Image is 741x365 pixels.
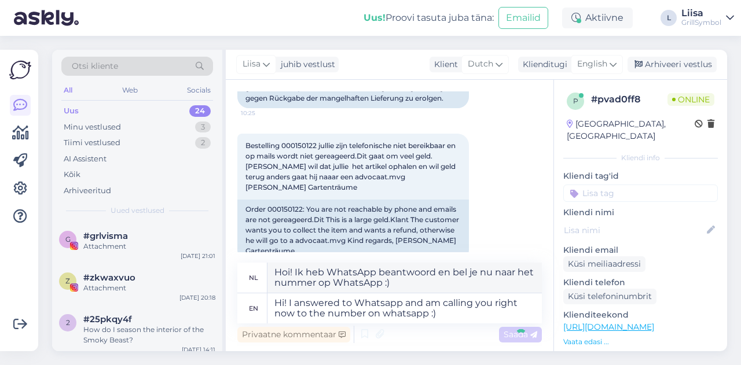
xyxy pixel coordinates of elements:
[563,309,718,321] p: Klienditeekond
[628,57,717,72] div: Arhiveeri vestlus
[245,141,457,191] span: Bestelling 000150122 jullie zijn telefonische niet bereikbaar en op mails wordt niet gereageerd.D...
[65,276,70,285] span: z
[364,12,386,23] b: Uus!
[9,59,31,81] img: Askly Logo
[681,9,721,18] div: Liisa
[591,93,667,106] div: # pvad0ff8
[64,137,120,149] div: Tiimi vestlused
[120,83,140,98] div: Web
[563,256,645,272] div: Küsi meiliaadressi
[83,325,215,345] div: How do I season the interior of the Smoky Beast?
[195,121,211,133] div: 3
[64,185,111,197] div: Arhiveeritud
[577,58,607,71] span: English
[276,58,335,71] div: juhib vestlust
[498,7,548,29] button: Emailid
[563,276,718,289] p: Kliendi telefon
[468,58,493,71] span: Dutch
[243,58,261,71] span: Liisa
[83,241,215,252] div: Attachment
[364,11,494,25] div: Proovi tasuta juba täna:
[518,58,567,71] div: Klienditugi
[83,314,132,325] span: #25pkqy4f
[563,207,718,219] p: Kliendi nimi
[681,9,734,27] a: LiisaGrillSymbol
[563,289,656,304] div: Küsi telefoninumbrit
[563,153,718,163] div: Kliendi info
[661,10,677,26] div: L
[563,185,718,202] input: Lisa tag
[563,244,718,256] p: Kliendi email
[181,252,215,260] div: [DATE] 21:01
[64,121,121,133] div: Minu vestlused
[189,105,211,117] div: 24
[64,153,107,165] div: AI Assistent
[667,93,714,106] span: Online
[179,293,215,302] div: [DATE] 20:18
[573,97,578,105] span: p
[185,83,213,98] div: Socials
[562,8,633,28] div: Aktiivne
[64,169,80,180] div: Kõik
[111,205,164,216] span: Uued vestlused
[567,118,695,142] div: [GEOGRAPHIC_DATA], [GEOGRAPHIC_DATA]
[563,322,654,332] a: [URL][DOMAIN_NAME]
[563,337,718,347] p: Vaata edasi ...
[66,318,70,327] span: 2
[83,231,128,241] span: #grlvisma
[83,272,135,283] span: #zkwaxvuo
[430,58,458,71] div: Klient
[681,18,721,27] div: GrillSymbol
[241,109,284,117] span: 10:25
[83,283,215,293] div: Attachment
[564,224,705,237] input: Lisa nimi
[563,170,718,182] p: Kliendi tag'id
[72,60,118,72] span: Otsi kliente
[61,83,75,98] div: All
[64,105,79,117] div: Uus
[65,235,71,244] span: g
[237,200,469,261] div: Order 000150122: You are not reachable by phone and emails are not gereageerd.Dit This is a large...
[182,345,215,354] div: [DATE] 14:11
[195,137,211,149] div: 2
